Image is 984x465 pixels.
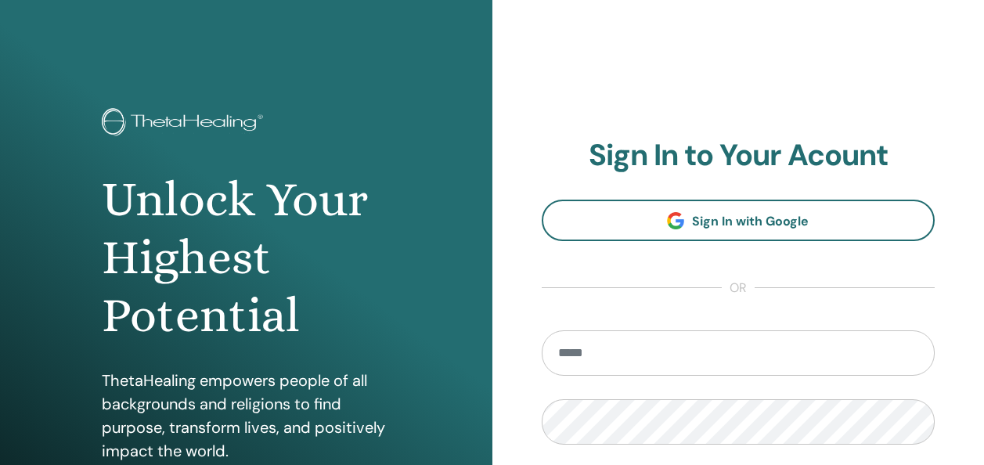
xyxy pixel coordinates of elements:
h2: Sign In to Your Acount [542,138,935,174]
span: or [722,279,755,297]
a: Sign In with Google [542,200,935,241]
span: Sign In with Google [692,213,809,229]
h1: Unlock Your Highest Potential [102,171,391,345]
p: ThetaHealing empowers people of all backgrounds and religions to find purpose, transform lives, a... [102,369,391,463]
